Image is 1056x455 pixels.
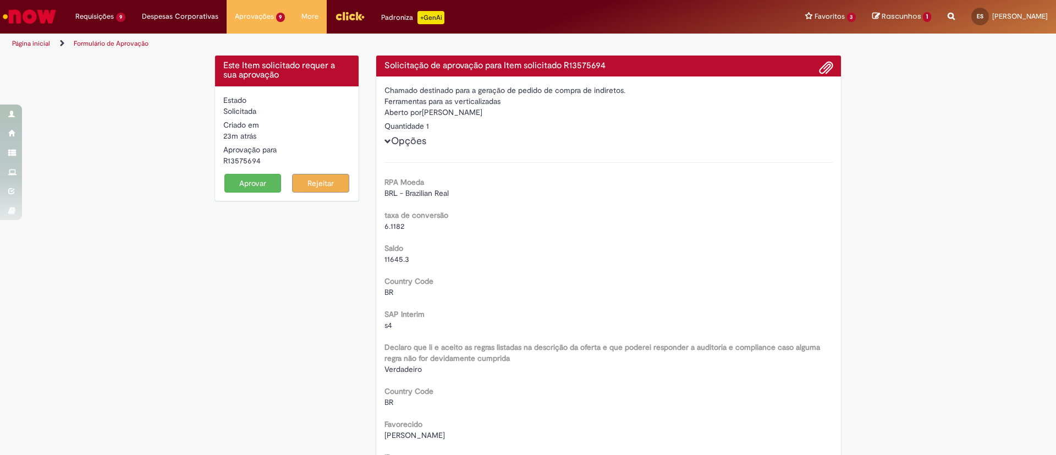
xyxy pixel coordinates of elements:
span: Aprovações [235,11,274,22]
span: ES [977,13,983,20]
span: [PERSON_NAME] [384,430,445,440]
button: Rejeitar [292,174,349,193]
b: Favorecido [384,419,422,429]
a: Página inicial [12,39,50,48]
img: click_logo_yellow_360x200.png [335,8,365,24]
div: Ferramentas para as verticalizadas [384,96,833,107]
b: RPA Moeda [384,177,424,187]
a: Formulário de Aprovação [74,39,148,48]
div: Quantidade 1 [384,120,833,131]
label: Aprovação para [223,144,277,155]
div: Chamado destinado para a geração de pedido de compra de indiretos. [384,85,833,96]
b: SAP Interim [384,309,425,319]
span: BR [384,287,393,297]
label: Estado [223,95,246,106]
span: 9 [276,13,285,22]
span: 23m atrás [223,131,256,141]
div: R13575694 [223,155,350,166]
div: 29/09/2025 10:26:10 [223,130,350,141]
span: 6.1182 [384,221,404,231]
span: s4 [384,320,392,330]
span: BR [384,397,393,407]
label: Criado em [223,119,259,130]
b: Country Code [384,276,433,286]
div: Solicitada [223,106,350,117]
h4: Este Item solicitado requer a sua aprovação [223,61,350,80]
span: More [301,11,318,22]
label: Aberto por [384,107,422,118]
span: 1 [923,12,931,22]
b: Country Code [384,386,433,396]
span: [PERSON_NAME] [992,12,1048,21]
span: 3 [847,13,856,22]
ul: Trilhas de página [8,34,696,54]
button: Aprovar [224,174,282,193]
span: BRL - Brazilian Real [384,188,449,198]
span: Verdadeiro [384,364,422,374]
span: 9 [116,13,125,22]
p: +GenAi [417,11,444,24]
img: ServiceNow [1,6,58,28]
time: 29/09/2025 10:26:10 [223,131,256,141]
span: 11645.3 [384,254,409,264]
b: taxa de conversão [384,210,448,220]
a: Rascunhos [872,12,931,22]
span: Rascunhos [882,11,921,21]
b: Declaro que li e aceito as regras listadas na descrição da oferta e que poderei responder a audit... [384,342,820,363]
span: Requisições [75,11,114,22]
h4: Solicitação de aprovação para Item solicitado R13575694 [384,61,833,71]
span: Favoritos [815,11,845,22]
div: Padroniza [381,11,444,24]
span: Despesas Corporativas [142,11,218,22]
div: [PERSON_NAME] [384,107,833,120]
b: Saldo [384,243,403,253]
